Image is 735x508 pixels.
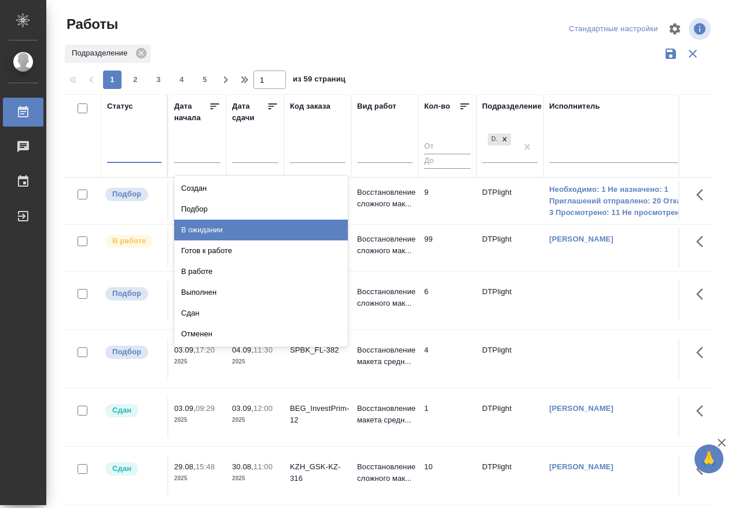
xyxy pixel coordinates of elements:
p: 09:29 [196,404,215,413]
div: BEG_InvestPrim-12 [290,403,346,426]
p: 2025 [174,414,220,426]
p: 03.09, [174,404,196,413]
td: 9 [418,181,476,221]
button: Здесь прячутся важные кнопки [689,397,717,425]
p: 2025 [232,356,278,368]
td: DTPlight [476,280,543,321]
p: В работе [112,235,146,247]
div: Можно подбирать исполнителей [104,344,161,360]
p: 11:30 [253,346,273,354]
td: 10 [418,455,476,496]
div: Готов к работе [174,240,348,261]
p: Восстановление сложного мак... [357,187,413,210]
p: Восстановление сложного мак... [357,461,413,484]
p: Восстановление макета средн... [357,344,413,368]
p: 2025 [232,473,278,484]
p: Сдан [112,405,131,416]
div: В работе [174,261,348,282]
button: 3 [149,71,168,89]
div: Кол-во [424,101,450,112]
p: Подбор [112,346,141,358]
p: 11:00 [253,462,273,471]
div: Подбор [174,199,348,220]
td: 99 [418,228,476,268]
p: 29.08, [174,462,196,471]
td: 6 [418,280,476,321]
a: [PERSON_NAME] [549,462,613,471]
div: DTPlight [487,132,512,147]
div: В ожидании [174,220,348,240]
div: Исполнитель выполняет работу [104,233,161,249]
div: Можно подбирать исполнителей [104,286,161,302]
p: 03.09, [174,346,196,354]
td: 4 [418,339,476,379]
div: Исполнитель [549,101,600,112]
div: Вид работ [357,101,396,112]
div: Подразделение [482,101,542,112]
button: 2 [126,71,145,89]
span: 5 [196,74,214,86]
button: Сбросить фильтры [682,43,704,65]
button: 🙏 [694,444,723,473]
td: DTPlight [476,339,543,379]
p: 2025 [232,414,278,426]
div: Создан [174,178,348,199]
span: из 59 страниц [293,72,346,89]
div: Дата начала [174,101,209,124]
td: DTPlight [476,181,543,221]
span: Посмотреть информацию [689,18,713,40]
div: Менеджер проверил работу исполнителя, передает ее на следующий этап [104,461,161,477]
div: SPBK_FL-382 [290,344,346,356]
p: 12:00 [253,404,273,413]
p: 04.09, [232,346,253,354]
span: 4 [172,74,191,86]
td: DTPlight [476,397,543,437]
div: Сдан [174,303,348,324]
p: Восстановление макета средн... [357,403,413,426]
td: DTPlight [476,228,543,268]
div: Дата сдачи [232,101,267,124]
span: Настроить таблицу [661,15,689,43]
div: KZH_GSK-KZ-316 [290,461,346,484]
p: 15:48 [196,462,215,471]
span: 3 [149,74,168,86]
a: Необходимо: 1 Не назначено: 1 Приглашений отправлено: 20 Отказов: 3 Просмотрено: 11 Не просмотрен... [549,184,700,218]
span: 🙏 [699,447,719,471]
a: [PERSON_NAME] [549,235,613,243]
p: 2025 [174,356,220,368]
button: 4 [172,71,191,89]
span: 2 [126,74,145,86]
div: split button [566,20,661,38]
p: 03.09, [232,404,253,413]
a: [PERSON_NAME] [549,404,613,413]
p: Подразделение [72,47,131,59]
span: Работы [64,15,118,34]
p: 30.08, [232,462,253,471]
p: Восстановление сложного мак... [357,233,413,257]
button: 5 [196,71,214,89]
div: Менеджер проверил работу исполнителя, передает ее на следующий этап [104,403,161,418]
p: 17:20 [196,346,215,354]
p: Сдан [112,463,131,474]
button: Здесь прячутся важные кнопки [689,280,717,308]
input: До [424,154,471,168]
p: Восстановление сложного мак... [357,286,413,309]
div: Выполнен [174,282,348,303]
div: Отменен [174,324,348,344]
button: Здесь прячутся важные кнопки [689,455,717,483]
td: 1 [418,397,476,437]
div: DTPlight [488,134,498,146]
td: DTPlight [476,455,543,496]
input: От [424,140,471,154]
p: 2025 [174,473,220,484]
p: Подбор [112,288,141,299]
div: Код заказа [290,101,330,112]
div: Статус [107,101,133,112]
button: Здесь прячутся важные кнопки [689,181,717,209]
p: Подбор [112,188,141,200]
button: Здесь прячутся важные кнопки [689,339,717,366]
div: Подразделение [65,45,150,63]
button: Сохранить фильтры [660,43,682,65]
